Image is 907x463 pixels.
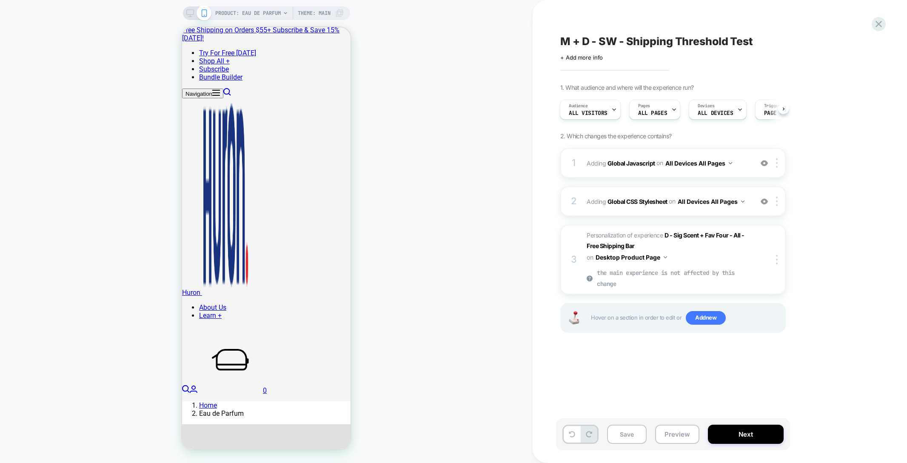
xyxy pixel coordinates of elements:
[708,425,784,444] button: Next
[569,103,588,109] span: Audience
[764,110,793,116] span: Page Load
[587,157,749,169] span: Adding
[587,252,593,263] span: on
[587,231,744,249] span: Personalization of experience
[596,251,667,263] button: Desktop Product Page
[638,103,650,109] span: Pages
[587,268,749,289] p: the main experience is not affected by this change
[607,425,647,444] button: Save
[741,200,744,203] img: down arrow
[764,103,781,109] span: Trigger
[608,197,667,205] b: Global CSS Stylesheet
[298,6,331,20] span: Theme: MAIN
[638,110,667,116] span: ALL PAGES
[664,256,667,258] img: down arrow
[698,103,714,109] span: Devices
[560,35,753,48] span: M + D - SW - Shipping Threshold Test
[655,425,699,444] button: Preview
[678,195,744,208] button: All Devices All Pages
[570,251,578,268] div: 3
[560,84,693,91] span: 1. What audience and where will the experience run?
[560,132,671,140] span: 2. Which changes the experience contains?
[569,110,608,116] span: All Visitors
[776,158,778,168] img: close
[669,196,675,206] span: on
[565,311,582,324] img: Joystick
[560,54,603,61] span: + Add more info
[608,159,655,166] b: Global Javascript
[698,110,733,116] span: ALL DEVICES
[591,311,781,325] span: Hover on a section in order to edit or
[665,157,732,169] button: All Devices All Pages
[761,160,768,167] img: crossed eye
[570,154,578,171] div: 1
[215,6,281,20] span: PRODUCT: Eau de Parfum
[686,311,726,325] span: Add new
[587,231,744,249] strong: D - Sig Scent + Fav Four - All - Free Shipping Bar
[761,198,768,205] img: crossed eye
[570,193,578,210] div: 2
[587,195,749,208] span: Adding
[776,197,778,206] img: close
[729,162,732,164] img: down arrow
[656,157,663,168] span: on
[776,255,778,264] img: close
